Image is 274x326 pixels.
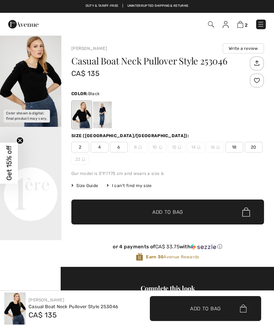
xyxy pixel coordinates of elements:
strong: Earn 30 [146,254,163,259]
span: 4 [91,142,108,152]
span: 6 [110,142,128,152]
span: 2 [245,22,248,28]
div: Complete this look [71,284,264,293]
div: Black [72,102,91,128]
a: [PERSON_NAME] [29,297,64,302]
img: Avenue Rewards [136,253,143,261]
button: Add to Bag [71,200,264,224]
img: Shopping Bag [237,21,243,28]
button: Write a review [223,43,264,53]
img: My Info [223,21,229,28]
div: Casual Boat Neck Pullover Style 253046 [29,303,118,310]
span: 20 [245,142,263,152]
img: ring-m.svg [216,145,220,149]
img: ring-m.svg [82,157,85,161]
span: Add to Bag [152,208,183,216]
span: 2 [71,142,89,152]
div: Midnight [93,102,112,128]
span: Avenue Rewards [146,254,199,260]
span: CA$ 33.75 [155,244,179,250]
img: Bag.svg [242,207,250,217]
img: Search [208,21,214,27]
span: 10 [148,142,166,152]
img: Menu [257,21,264,28]
span: Black [88,91,100,96]
span: CA$ 135 [29,311,57,319]
div: Our model is 5'9"/175 cm and wears a size 6. [71,170,264,177]
img: ring-m.svg [159,145,162,149]
div: Size ([GEOGRAPHIC_DATA]/[GEOGRAPHIC_DATA]): [71,133,191,139]
button: Add to Bag [150,296,261,321]
img: Share [251,57,263,69]
span: CA$ 135 [71,69,100,78]
h1: Casual Boat Neck Pullover Style 253046 [71,56,248,66]
span: Color: [71,91,88,96]
span: 12 [168,142,186,152]
img: Casual Boat Neck Pullover Style 253046 [4,293,26,325]
div: Color shown is digital; final product may vary. [4,110,50,123]
span: 14 [187,142,205,152]
img: Sezzle [191,244,216,250]
button: Close teaser [16,137,24,144]
div: I can't find my size [107,182,152,189]
span: Get 15% off [5,146,13,181]
div: or 4 payments ofCA$ 33.75withSezzle Click to learn more about Sezzle [71,244,264,253]
a: 1ère Avenue [8,21,39,27]
img: ring-m.svg [178,145,181,149]
span: 16 [206,142,224,152]
img: ring-m.svg [197,145,201,149]
img: 1ère Avenue [8,17,39,31]
span: 18 [225,142,243,152]
a: [PERSON_NAME] [71,46,107,51]
span: 8 [129,142,147,152]
div: or 4 payments of with [71,244,264,250]
span: Size Guide [71,182,98,189]
span: 22 [71,154,89,165]
a: 2 [237,21,248,28]
img: ring-m.svg [138,145,142,149]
